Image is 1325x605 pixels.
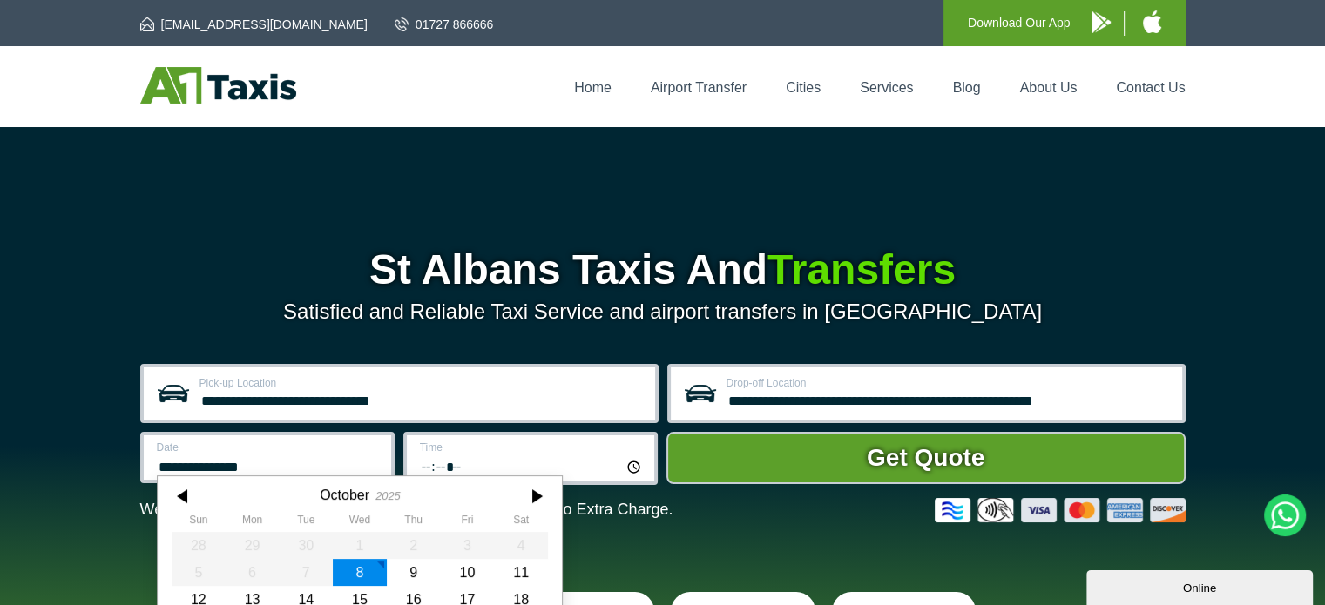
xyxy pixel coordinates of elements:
[225,514,279,531] th: Monday
[279,532,333,559] div: 30 September 2025
[386,514,440,531] th: Thursday
[494,559,548,586] div: 11 October 2025
[225,532,279,559] div: 29 September 2025
[172,559,226,586] div: 05 October 2025
[333,559,387,586] div: 08 October 2025
[1143,10,1161,33] img: A1 Taxis iPhone App
[225,559,279,586] div: 06 October 2025
[786,80,821,95] a: Cities
[140,501,673,519] p: We Now Accept Card & Contactless Payment In
[157,442,381,453] label: Date
[279,514,333,531] th: Tuesday
[440,532,494,559] div: 03 October 2025
[574,80,612,95] a: Home
[320,487,369,503] div: October
[968,12,1071,34] p: Download Our App
[494,532,548,559] div: 04 October 2025
[140,16,368,33] a: [EMAIL_ADDRESS][DOMAIN_NAME]
[279,559,333,586] div: 07 October 2025
[440,514,494,531] th: Friday
[333,532,387,559] div: 01 October 2025
[1020,80,1078,95] a: About Us
[172,514,226,531] th: Sunday
[140,249,1186,291] h1: St Albans Taxis And
[1086,567,1316,605] iframe: chat widget
[473,501,673,518] span: The Car at No Extra Charge.
[395,16,494,33] a: 01727 866666
[375,489,400,502] div: 2025
[860,80,913,95] a: Services
[1116,80,1185,95] a: Contact Us
[172,532,226,559] div: 28 September 2025
[666,432,1186,484] button: Get Quote
[935,498,1186,522] img: Credit And Debit Cards
[1092,11,1111,33] img: A1 Taxis Android App
[386,559,440,586] div: 09 October 2025
[140,67,296,104] img: A1 Taxis St Albans LTD
[333,514,387,531] th: Wednesday
[420,442,644,453] label: Time
[952,80,980,95] a: Blog
[651,80,747,95] a: Airport Transfer
[386,532,440,559] div: 02 October 2025
[494,514,548,531] th: Saturday
[199,378,645,388] label: Pick-up Location
[140,299,1186,324] p: Satisfied and Reliable Taxi Service and airport transfers in [GEOGRAPHIC_DATA]
[727,378,1172,388] label: Drop-off Location
[440,559,494,586] div: 10 October 2025
[767,246,956,292] span: Transfers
